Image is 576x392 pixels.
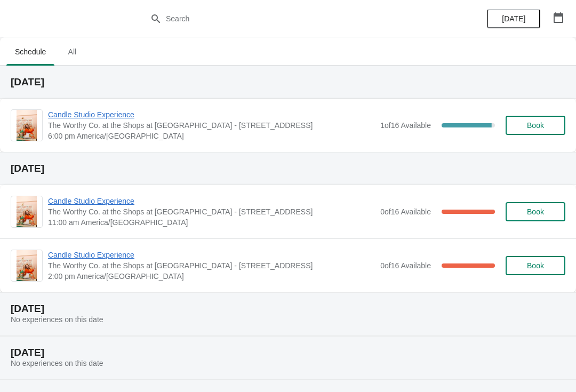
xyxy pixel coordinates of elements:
span: No experiences on this date [11,315,103,324]
button: Book [506,256,565,275]
img: Candle Studio Experience | The Worthy Co. at the Shops at Clearfork - 5008 Gage Ave. | 2:00 pm Am... [17,250,37,281]
h2: [DATE] [11,163,565,174]
span: Candle Studio Experience [48,196,375,206]
span: 2:00 pm America/[GEOGRAPHIC_DATA] [48,271,375,282]
span: Book [527,121,544,130]
button: [DATE] [487,9,540,28]
span: The Worthy Co. at the Shops at [GEOGRAPHIC_DATA] - [STREET_ADDRESS] [48,260,375,271]
span: Book [527,207,544,216]
img: Candle Studio Experience | The Worthy Co. at the Shops at Clearfork - 5008 Gage Ave. | 6:00 pm Am... [17,110,37,141]
span: 11:00 am America/[GEOGRAPHIC_DATA] [48,217,375,228]
span: All [59,42,85,61]
span: No experiences on this date [11,359,103,367]
input: Search [165,9,432,28]
img: Candle Studio Experience | The Worthy Co. at the Shops at Clearfork - 5008 Gage Ave. | 11:00 am A... [17,196,37,227]
h2: [DATE] [11,303,565,314]
span: The Worthy Co. at the Shops at [GEOGRAPHIC_DATA] - [STREET_ADDRESS] [48,120,375,131]
button: Book [506,202,565,221]
span: 1 of 16 Available [380,121,431,130]
span: Candle Studio Experience [48,250,375,260]
span: Book [527,261,544,270]
span: The Worthy Co. at the Shops at [GEOGRAPHIC_DATA] - [STREET_ADDRESS] [48,206,375,217]
span: [DATE] [502,14,525,23]
button: Book [506,116,565,135]
span: Candle Studio Experience [48,109,375,120]
h2: [DATE] [11,77,565,87]
span: 0 of 16 Available [380,207,431,216]
h2: [DATE] [11,347,565,358]
span: Schedule [6,42,54,61]
span: 6:00 pm America/[GEOGRAPHIC_DATA] [48,131,375,141]
span: 0 of 16 Available [380,261,431,270]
